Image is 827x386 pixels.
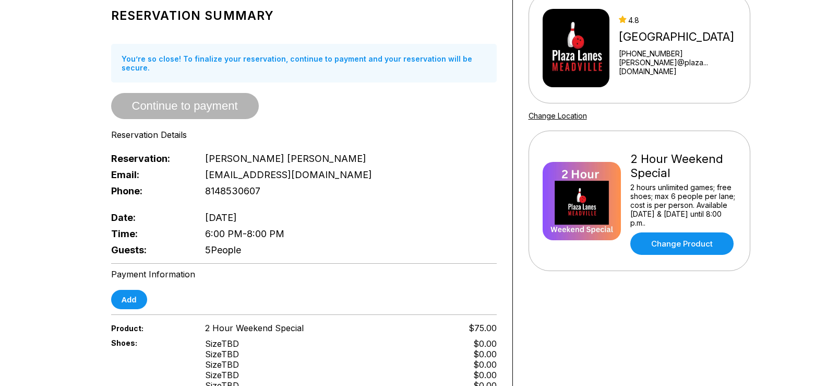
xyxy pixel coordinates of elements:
div: $0.00 [473,359,497,370]
div: $0.00 [473,338,497,349]
div: 2 hours unlimited games; free shoes; max 6 people per lane; cost is per person. Available [DATE] ... [630,183,736,227]
span: 6:00 PM - 8:00 PM [205,228,284,239]
div: 2 Hour Weekend Special [630,152,736,180]
div: $0.00 [473,370,497,380]
div: Size TBD [205,370,239,380]
span: Shoes: [111,338,188,347]
span: Phone: [111,185,188,196]
span: Guests: [111,244,188,255]
img: 2 Hour Weekend Special [543,162,621,240]
div: Size TBD [205,338,239,349]
span: [EMAIL_ADDRESS][DOMAIN_NAME] [205,169,372,180]
button: Add [111,290,147,309]
div: Payment Information [111,269,497,279]
span: 5 People [205,244,241,255]
div: You’re so close! To finalize your reservation, continue to payment and your reservation will be s... [111,44,497,83]
a: Change Product [630,232,734,255]
span: 2 Hour Weekend Special [205,323,304,333]
span: 8148530607 [205,185,260,196]
a: Change Location [529,111,587,120]
div: Size TBD [205,349,239,359]
div: $0.00 [473,349,497,359]
a: [PERSON_NAME]@plaza...[DOMAIN_NAME] [619,58,745,76]
span: Date: [111,212,188,223]
span: [PERSON_NAME] [PERSON_NAME] [205,153,366,164]
div: Reservation Details [111,130,497,140]
div: [GEOGRAPHIC_DATA] [619,30,745,44]
div: [PHONE_NUMBER] [619,49,745,58]
span: Product: [111,324,188,333]
span: Time: [111,228,188,239]
span: Reservation: [111,153,188,164]
span: Email: [111,169,188,180]
h1: Reservation Summary [111,8,497,23]
div: 4.8 [619,16,745,25]
div: Size TBD [205,359,239,370]
span: [DATE] [205,212,237,223]
img: Plaza Lanes Meadville [543,9,610,87]
span: $75.00 [469,323,497,333]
